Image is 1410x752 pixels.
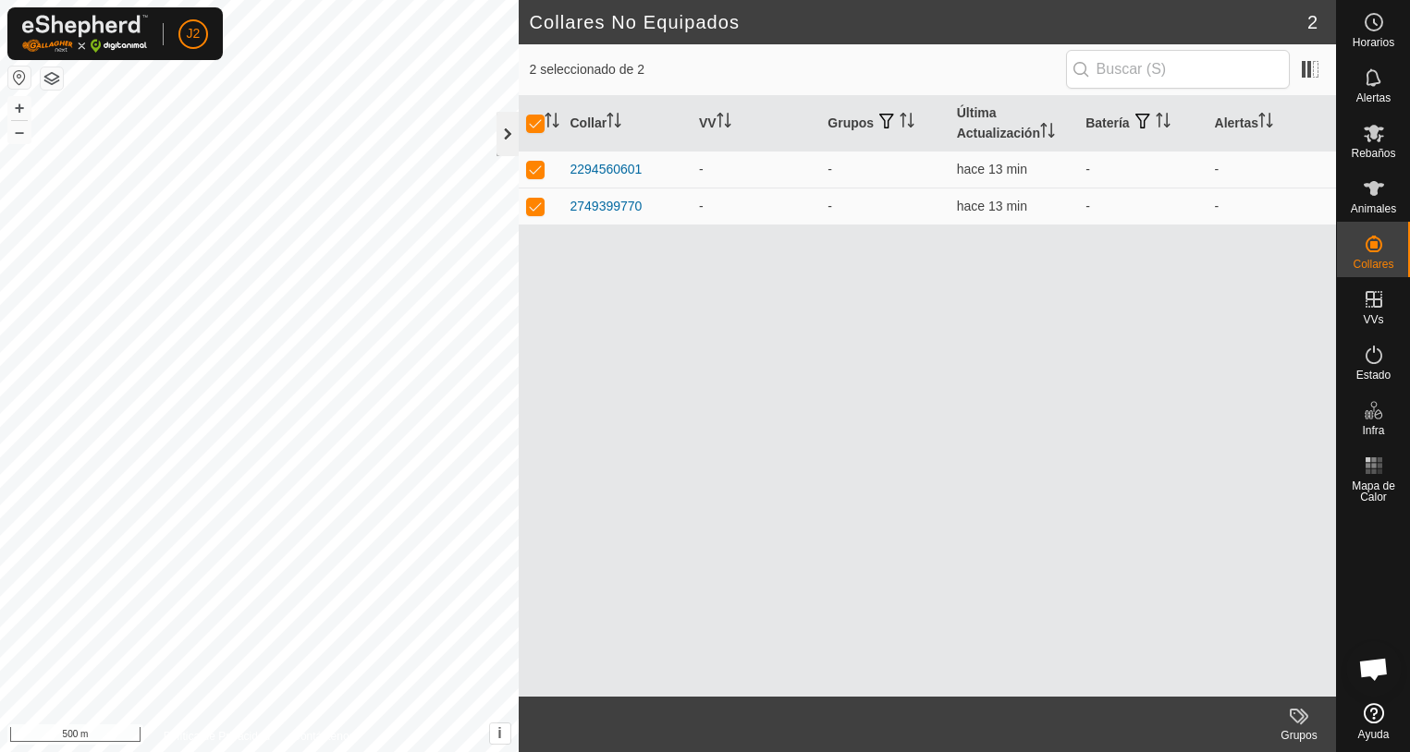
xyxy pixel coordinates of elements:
button: + [8,97,31,119]
td: - [1208,151,1336,188]
td: - [1208,188,1336,224]
th: Batería [1078,96,1207,152]
p-sorticon: Activar para ordenar [1258,115,1273,130]
span: Horarios [1353,37,1394,48]
p-sorticon: Activar para ordenar [607,115,621,130]
td: - [1078,188,1207,224]
th: Alertas [1208,96,1336,152]
td: - [1078,151,1207,188]
span: i [497,725,501,741]
app-display-virtual-paddock-transition: - [699,162,704,176]
th: Collar [563,96,692,152]
th: VV [692,96,820,152]
span: Alertas [1356,92,1391,103]
p-sorticon: Activar para ordenar [900,115,914,130]
td: - [820,188,949,224]
th: Última Actualización [950,96,1078,152]
div: 2294560601 [570,160,643,179]
div: Grupos [1262,727,1336,744]
span: 9 sept 2025, 17:16 [957,199,1027,213]
div: 2749399770 [570,197,643,216]
span: Mapa de Calor [1342,480,1405,503]
span: Collares [1353,259,1393,270]
p-sorticon: Activar para ordenar [1040,126,1055,140]
button: i [490,723,510,744]
button: Restablecer Mapa [8,67,31,89]
span: J2 [187,24,201,43]
span: Infra [1362,425,1384,436]
span: 2 seleccionado de 2 [530,60,1066,79]
p-sorticon: Activar para ordenar [545,115,559,130]
a: Política de Privacidad [164,728,270,745]
button: Capas del Mapa [41,67,63,90]
span: Ayuda [1358,729,1390,740]
span: 9 sept 2025, 17:16 [957,162,1027,176]
span: Rebaños [1351,148,1395,159]
span: 2 [1307,8,1318,36]
input: Buscar (S) [1066,50,1290,89]
span: Estado [1356,370,1391,381]
td: - [820,151,949,188]
div: Chat abierto [1346,641,1402,697]
span: VVs [1363,314,1383,325]
p-sorticon: Activar para ordenar [717,115,731,130]
img: Logo Gallagher [22,15,148,53]
span: Animales [1351,203,1396,214]
th: Grupos [820,96,949,152]
button: – [8,121,31,143]
a: Contáctenos [292,728,354,745]
app-display-virtual-paddock-transition: - [699,199,704,213]
a: Ayuda [1337,696,1410,747]
h2: Collares No Equipados [530,11,1307,33]
p-sorticon: Activar para ordenar [1156,115,1171,130]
